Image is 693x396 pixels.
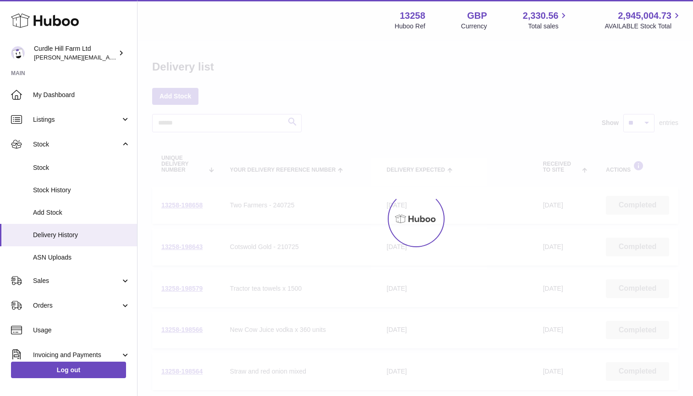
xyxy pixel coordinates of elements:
span: 2,945,004.73 [618,10,671,22]
div: Curdle Hill Farm Ltd [34,44,116,62]
span: Total sales [528,22,569,31]
strong: GBP [467,10,487,22]
span: Orders [33,301,121,310]
span: Stock History [33,186,130,195]
a: 2,330.56 Total sales [523,10,569,31]
span: Invoicing and Payments [33,351,121,359]
span: Add Stock [33,208,130,217]
span: AVAILABLE Stock Total [605,22,682,31]
span: [PERSON_NAME][EMAIL_ADDRESS][DOMAIN_NAME] [34,54,184,61]
span: ASN Uploads [33,253,130,262]
img: miranda@diddlysquatfarmshop.com [11,46,25,60]
span: Stock [33,140,121,149]
div: Huboo Ref [395,22,425,31]
span: My Dashboard [33,91,130,99]
span: 2,330.56 [523,10,559,22]
span: Delivery History [33,231,130,239]
span: Sales [33,277,121,285]
span: Usage [33,326,130,335]
a: 2,945,004.73 AVAILABLE Stock Total [605,10,682,31]
span: Stock [33,163,130,172]
div: Currency [461,22,487,31]
a: Log out [11,362,126,378]
strong: 13258 [400,10,425,22]
span: Listings [33,115,121,124]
